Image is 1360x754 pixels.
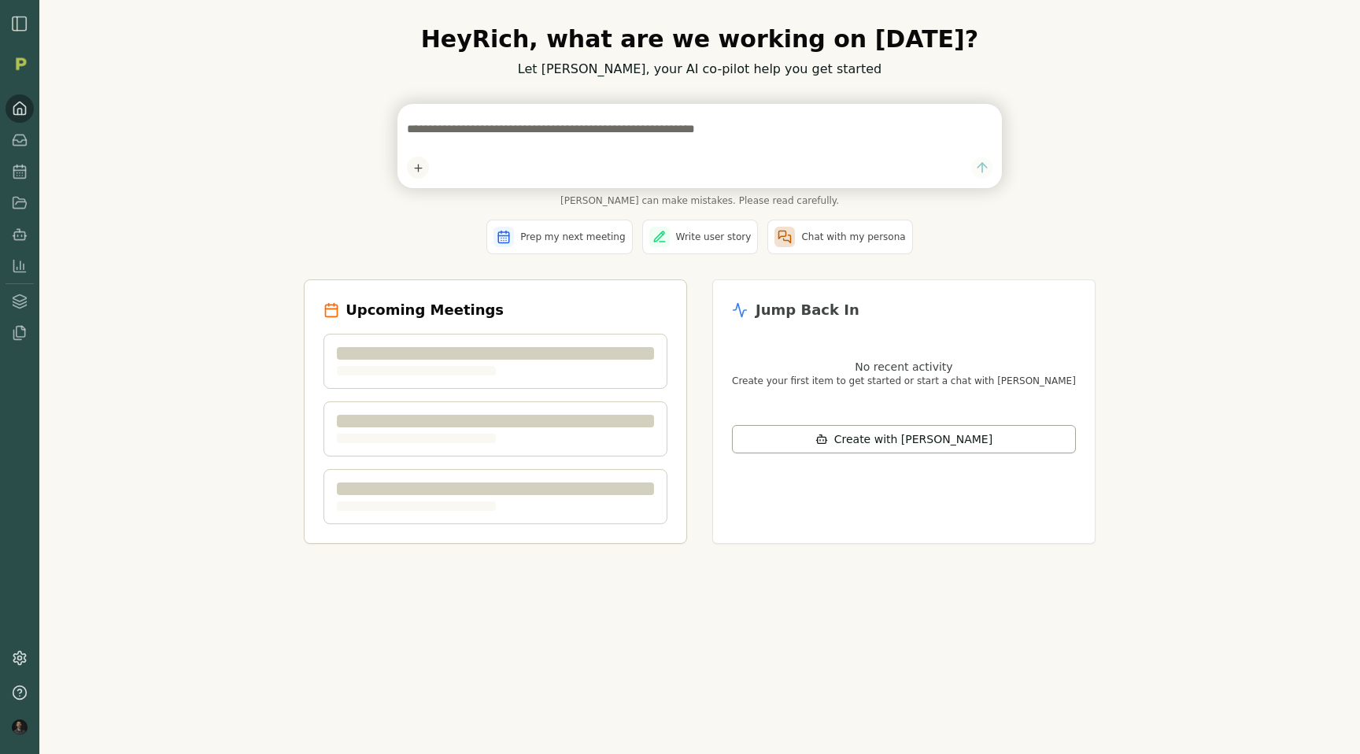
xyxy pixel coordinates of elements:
[834,431,992,447] span: Create with [PERSON_NAME]
[642,220,759,254] button: Write user story
[756,299,859,321] h2: Jump Back In
[346,299,504,321] h2: Upcoming Meetings
[407,157,429,179] button: Add content to chat
[676,231,752,243] span: Write user story
[304,60,1096,79] p: Let [PERSON_NAME], your AI co-pilot help you get started
[10,14,29,33] button: Open Sidebar
[732,425,1076,453] button: Create with [PERSON_NAME]
[304,25,1096,54] h1: Hey Rich , what are we working on [DATE]?
[801,231,905,243] span: Chat with my persona
[12,719,28,735] img: profile
[6,678,34,707] button: Help
[767,220,912,254] button: Chat with my persona
[10,14,29,33] img: sidebar
[732,375,1076,387] p: Create your first item to get started or start a chat with [PERSON_NAME]
[9,52,32,76] img: Organization logo
[486,220,632,254] button: Prep my next meeting
[397,194,1002,207] span: [PERSON_NAME] can make mistakes. Please read carefully.
[732,359,1076,375] p: No recent activity
[971,157,992,179] button: Send message
[520,231,625,243] span: Prep my next meeting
